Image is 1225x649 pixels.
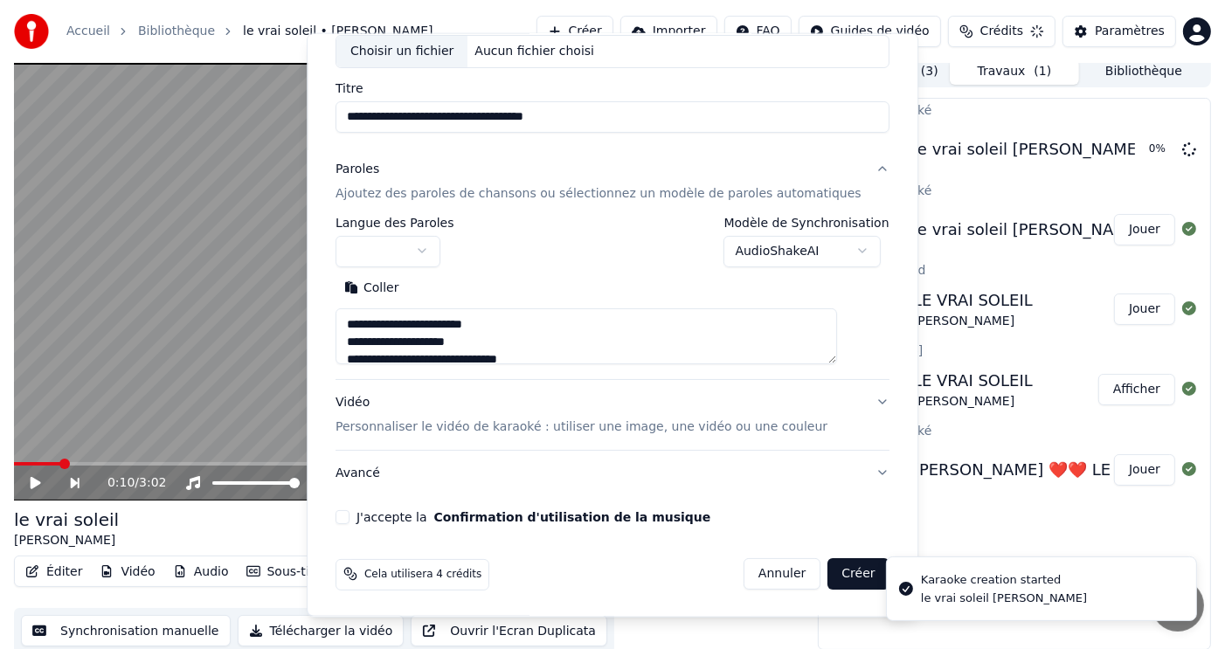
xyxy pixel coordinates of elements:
[336,216,454,228] label: Langue des Paroles
[434,510,711,522] button: J'accepte la
[356,510,710,522] label: J'accepte la
[336,216,889,378] div: ParolesAjoutez des paroles de chansons ou sélectionnez un modèle de paroles automatiques
[468,42,602,59] div: Aucun fichier choisi
[336,146,889,216] button: ParolesAjoutez des paroles de chansons ou sélectionnez un modèle de paroles automatiques
[828,558,889,590] button: Créer
[336,418,827,435] p: Personnaliser le vidéo de karaoké : utiliser une image, une vidéo ou une couleur
[336,273,408,301] button: Coller
[336,35,467,66] div: Choisir un fichier
[364,567,481,581] span: Cela utilisera 4 crédits
[336,393,827,435] div: Vidéo
[744,558,820,590] button: Annuler
[336,379,889,449] button: VidéoPersonnaliser le vidéo de karaoké : utiliser une image, une vidéo ou une couleur
[336,160,379,177] div: Paroles
[336,81,889,93] label: Titre
[724,216,889,228] label: Modèle de Synchronisation
[336,450,889,495] button: Avancé
[336,184,862,202] p: Ajoutez des paroles de chansons ou sélectionnez un modèle de paroles automatiques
